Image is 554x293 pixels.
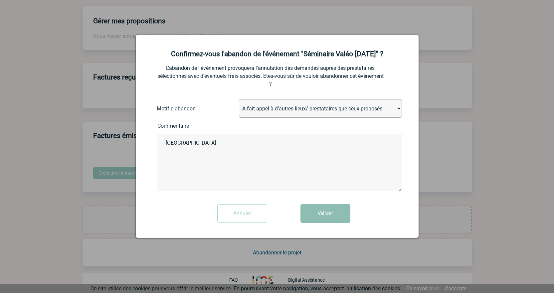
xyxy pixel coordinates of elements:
[157,64,384,88] p: L'abandon de l'événement provoquera l'annulation des demandes auprès des prestataires sélectionné...
[144,50,410,58] h2: Confirmez-vous l'abandon de l'événement "Séminaire Valéo [DATE]" ?
[217,204,267,223] input: Annuler
[300,204,350,223] button: Valider
[157,123,211,129] label: Commentaire
[157,105,208,112] label: Motif d'abandon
